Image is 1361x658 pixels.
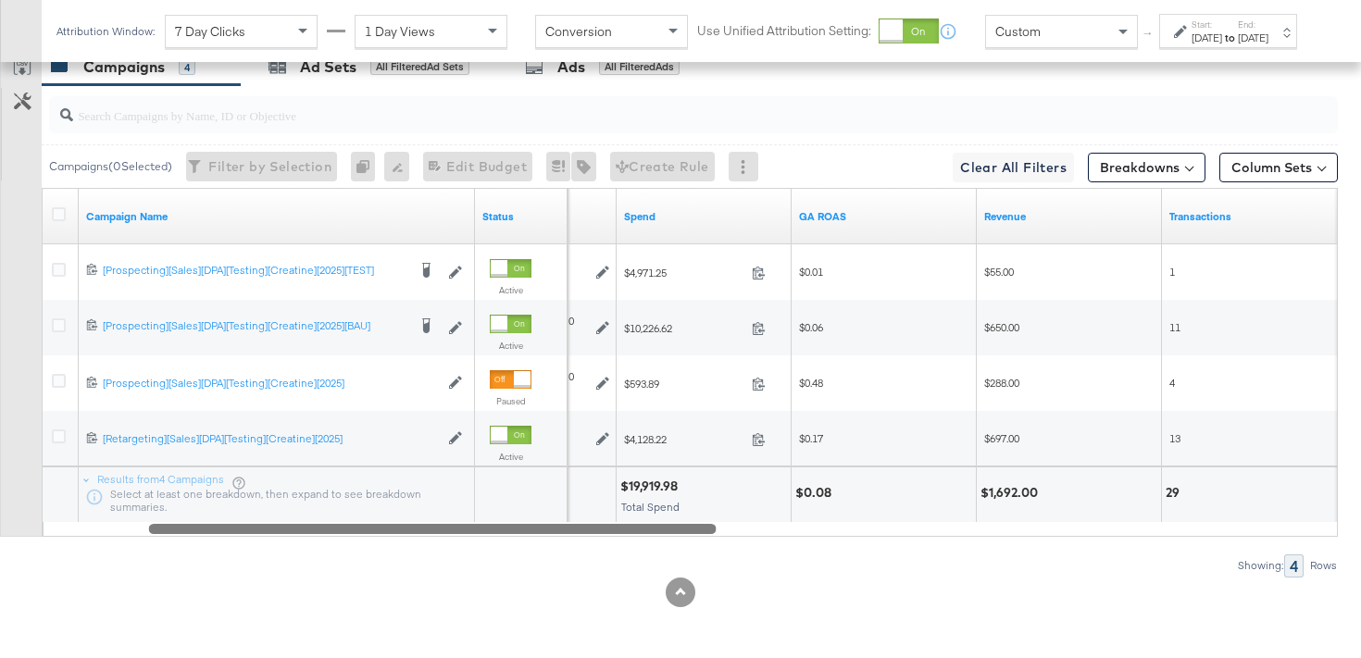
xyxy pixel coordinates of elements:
div: 0 [351,152,384,181]
div: Showing: [1237,559,1284,572]
div: All Filtered Ads [599,58,680,75]
span: ↑ [1140,31,1157,38]
button: Column Sets [1219,153,1338,182]
span: $0.01 [799,265,823,279]
div: Rows [1309,559,1338,572]
span: Custom [995,23,1041,40]
span: Total Spend [621,500,680,514]
div: [Prospecting][Sales][DPA][Testing][Creatine][2025][BAU] [103,318,406,333]
span: 1 Day Views [365,23,435,40]
span: $697.00 [984,431,1019,445]
label: End: [1238,19,1268,31]
a: [Prospecting][Sales][DPA][Testing][Creatine][2025] [103,376,439,391]
div: Ad Sets [300,56,356,78]
a: Shows the current state of your Ad Campaign. [482,209,560,224]
span: $4,128.22 [624,432,744,446]
div: [DATE] [1238,31,1268,45]
button: Breakdowns [1088,153,1205,182]
span: $0.48 [799,376,823,390]
div: $0.08 [795,484,837,502]
input: Search Campaigns by Name, ID or Objective [73,90,1223,126]
div: [DATE] [1192,31,1222,45]
span: 1 [1169,265,1175,279]
a: Transaction Revenue - The total sale revenue (excluding shipping and tax) of the transaction [984,209,1155,224]
label: Paused [490,395,531,407]
span: 7 Day Clicks [175,23,245,40]
span: $650.00 [984,320,1019,334]
label: Active [490,451,531,463]
label: Use Unified Attribution Setting: [697,22,871,40]
span: $55.00 [984,265,1014,279]
span: Conversion [545,23,612,40]
label: Active [490,284,531,296]
div: 4 [1284,554,1304,577]
span: $288.00 [984,376,1019,390]
button: Clear All Filters [953,153,1074,182]
span: $10,226.62 [624,321,744,335]
span: $593.89 [624,377,744,391]
a: [Prospecting][Sales][DPA][Testing][Creatine][2025][BAU] [103,318,406,337]
a: Your campaign name. [86,209,468,224]
div: Ads [557,56,585,78]
span: 11 [1169,320,1180,334]
span: $0.06 [799,320,823,334]
span: 4 [1169,376,1175,390]
div: [Retargeting][Sales][DPA][Testing][Creatine][2025] [103,431,439,446]
div: Campaigns ( 0 Selected) [49,158,172,175]
a: [Retargeting][Sales][DPA][Testing][Creatine][2025] [103,431,439,447]
a: [Prospecting][Sales][DPA][Testing][Creatine][2025][TEST] [103,263,406,281]
div: $1,692.00 [980,484,1043,502]
span: $4,971.25 [624,266,744,279]
strong: to [1222,31,1238,44]
label: Active [490,340,531,352]
div: All Filtered Ad Sets [370,58,469,75]
label: Start: [1192,19,1222,31]
a: The total amount spent to date. [624,209,784,224]
div: $19,919.98 [620,478,683,495]
div: Attribution Window: [56,25,156,38]
span: Clear All Filters [960,156,1067,180]
span: 13 [1169,431,1180,445]
div: 4 [179,59,195,76]
span: $0.17 [799,431,823,445]
a: GA roas [799,209,969,224]
div: Campaigns [83,56,165,78]
a: Transactions - The total number of transactions [1169,209,1340,224]
div: 29 [1166,484,1185,502]
div: [Prospecting][Sales][DPA][Testing][Creatine][2025] [103,376,439,391]
div: [Prospecting][Sales][DPA][Testing][Creatine][2025][TEST] [103,263,406,278]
